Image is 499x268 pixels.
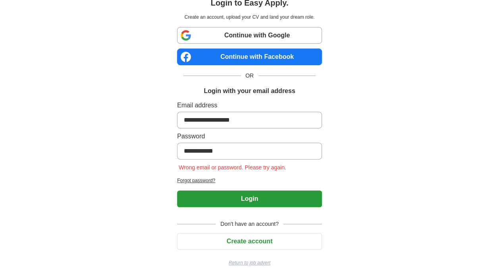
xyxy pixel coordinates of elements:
a: Return to job advert [177,259,322,266]
label: Email address [177,101,322,110]
span: OR [241,72,258,80]
span: Wrong email or password. Please try again. [177,164,288,171]
a: Continue with Google [177,27,322,44]
a: Continue with Facebook [177,49,322,65]
span: Don't have an account? [216,220,283,228]
button: Create account [177,233,322,250]
h1: Login with your email address [204,86,295,96]
a: Forgot password? [177,177,322,184]
a: Create account [177,238,322,245]
button: Login [177,190,322,207]
label: Password [177,132,322,141]
p: Create an account, upload your CV and land your dream role. [179,14,320,21]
